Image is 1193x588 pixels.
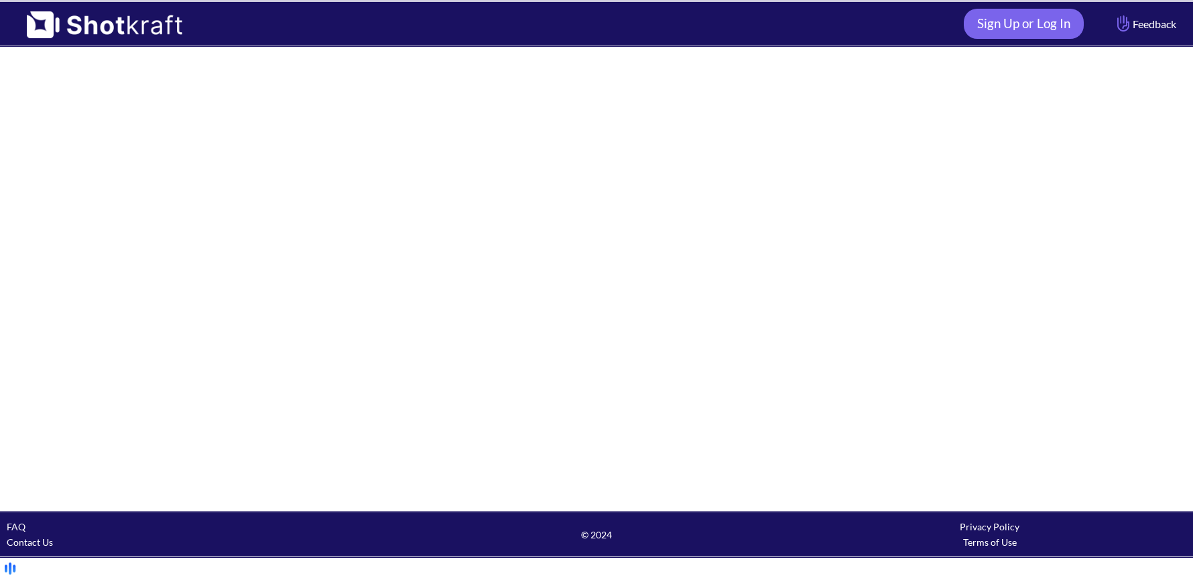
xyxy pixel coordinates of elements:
span: © 2024 [400,527,794,542]
a: Sign Up or Log In [964,9,1084,39]
span: Feedback [1114,16,1176,32]
div: Terms of Use [793,534,1186,550]
a: Contact Us [7,536,53,548]
a: FAQ [7,521,25,532]
img: Hand Icon [1114,12,1133,35]
div: Privacy Policy [793,519,1186,534]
